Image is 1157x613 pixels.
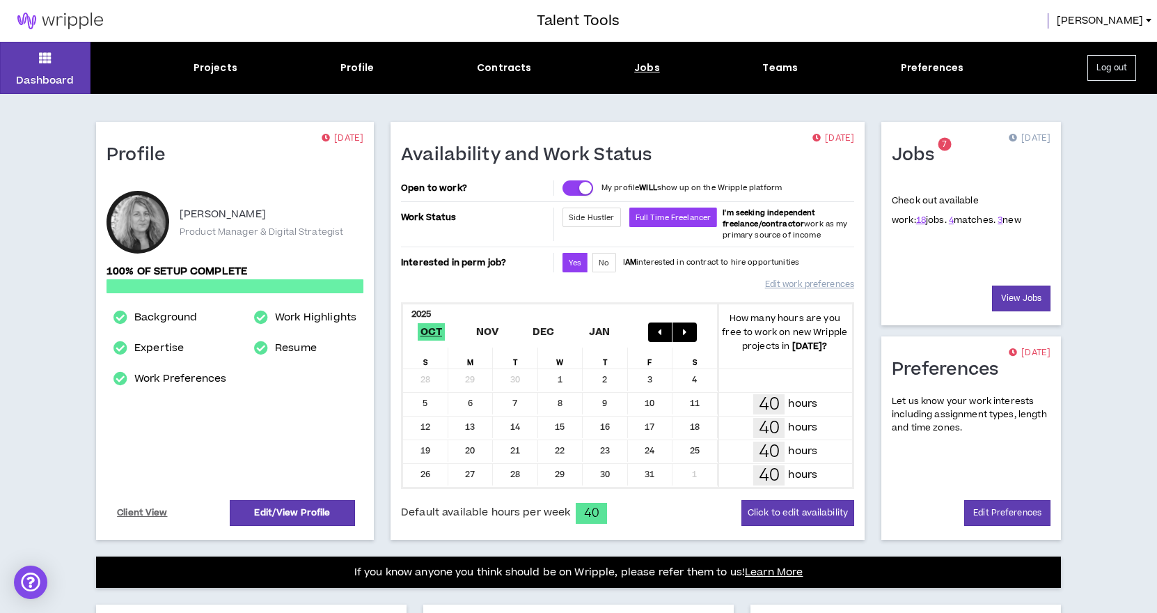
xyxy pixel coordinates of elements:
[418,323,446,341] span: Oct
[916,214,947,226] span: jobs.
[401,144,663,166] h1: Availability and Work Status
[949,214,954,226] a: 4
[901,61,964,75] div: Preferences
[892,144,945,166] h1: Jobs
[180,206,266,223] p: [PERSON_NAME]
[992,286,1050,311] a: View Jobs
[275,340,317,357] a: Resume
[998,214,1021,226] span: new
[115,501,170,525] a: Client View
[812,132,854,146] p: [DATE]
[1009,346,1050,360] p: [DATE]
[634,61,660,75] div: Jobs
[723,208,847,240] span: work as my primary source of income
[745,565,803,580] a: Learn More
[672,348,718,368] div: S
[916,214,926,226] a: 18
[401,183,551,194] p: Open to work?
[569,258,581,268] span: Yes
[625,257,636,267] strong: AM
[892,194,1021,226] p: Check out available work:
[601,183,782,194] p: My profile show up on the Wripple platform
[583,348,628,368] div: T
[723,208,815,229] b: I'm seeking independent freelance/contractor
[1087,55,1136,81] button: Log out
[569,212,615,223] span: Side Hustler
[448,348,494,368] div: M
[628,348,673,368] div: F
[275,309,356,326] a: Work Highlights
[530,323,558,341] span: Dec
[741,500,854,526] button: Click to edit availability
[537,10,620,31] h3: Talent Tools
[892,395,1050,435] p: Let us know your work interests including assignment types, length and time zones.
[1057,13,1143,29] span: [PERSON_NAME]
[401,208,551,227] p: Work Status
[623,257,800,268] p: I interested in contract to hire opportunities
[718,311,853,353] p: How many hours are you free to work on new Wripple projects in
[938,138,951,151] sup: 7
[180,226,343,238] p: Product Manager & Digital Strategist
[964,500,1050,526] a: Edit Preferences
[788,396,817,412] p: hours
[16,73,74,88] p: Dashboard
[998,214,1002,226] a: 3
[340,61,375,75] div: Profile
[107,264,363,279] p: 100% of setup complete
[765,272,854,297] a: Edit work preferences
[892,359,1009,381] h1: Preferences
[942,139,947,150] span: 7
[788,420,817,435] p: hours
[134,309,197,326] a: Background
[230,500,355,526] a: Edit/View Profile
[473,323,502,341] span: Nov
[107,191,169,254] div: Shara K.
[354,564,803,581] p: If you know anyone you think should be on Wripple, please refer them to us!
[401,505,570,520] span: Default available hours per week
[586,323,613,341] span: Jan
[788,467,817,483] p: hours
[411,308,432,320] b: 2025
[477,61,531,75] div: Contracts
[194,61,237,75] div: Projects
[788,444,817,459] p: hours
[14,566,47,599] div: Open Intercom Messenger
[762,61,798,75] div: Teams
[134,371,226,387] a: Work Preferences
[792,340,828,352] b: [DATE] ?
[134,340,184,357] a: Expertise
[493,348,538,368] div: T
[639,183,657,193] strong: WILL
[949,214,995,226] span: matches.
[322,132,363,146] p: [DATE]
[401,253,551,272] p: Interested in perm job?
[1009,132,1050,146] p: [DATE]
[538,348,583,368] div: W
[403,348,448,368] div: S
[107,144,176,166] h1: Profile
[599,258,609,268] span: No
